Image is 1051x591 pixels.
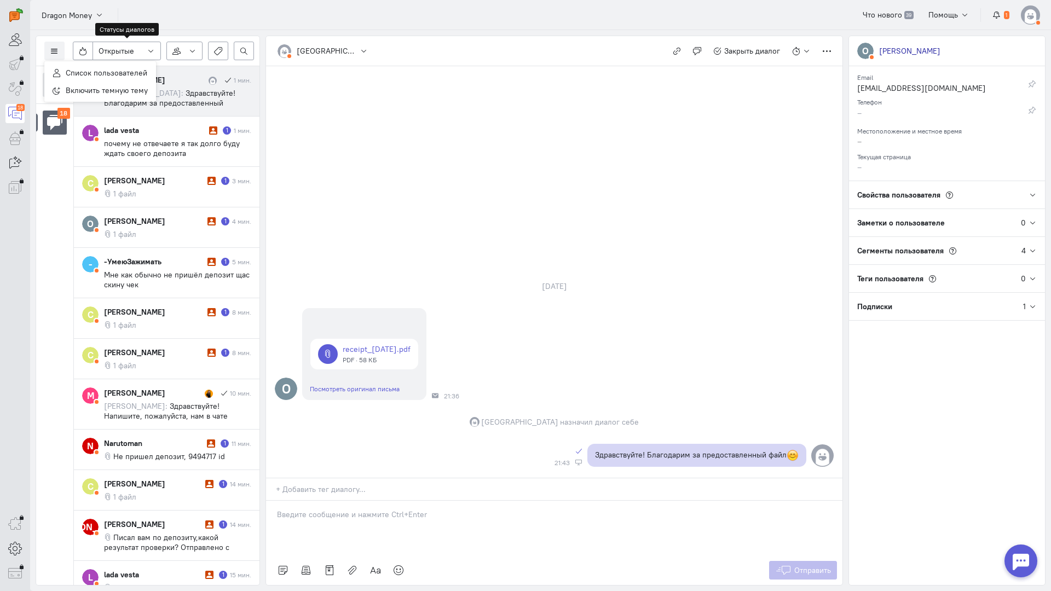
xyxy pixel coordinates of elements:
a: 18 [5,104,25,123]
span: Здравствуйте! Напишите, пожалуйста, нам в чате поддержки на сайте [URL][DOMAIN_NAME] (кнопка откр... [104,401,246,529]
div: [PERSON_NAME] [104,387,202,398]
div: [PERSON_NAME] [104,347,205,358]
div: 4 мин. [232,217,251,226]
div: 14 мин. [230,479,251,489]
div: [PERSON_NAME] [104,519,203,530]
span: 1 файл [113,189,136,199]
div: 0 [1021,273,1026,284]
div: 8 мин. [232,308,251,317]
span: Свойства пользователя [857,190,940,200]
i: Диалог не разобран [207,308,216,316]
div: 18 [57,108,71,119]
img: carrot-quest.svg [9,8,23,22]
text: М [87,390,94,401]
div: lada vesta [104,125,206,136]
div: 3 мин. [232,176,251,186]
div: Есть неотвеченное сообщение пользователя [219,571,227,579]
text: О [87,218,94,229]
div: lada vesta [104,569,203,580]
span: Отправить [794,565,831,575]
div: Есть неотвеченное сообщение пользователя [219,520,227,529]
i: Диалог не разобран [205,480,213,488]
div: 1 мин. [234,76,251,85]
div: Есть неотвеченное сообщение пользователя [221,308,229,316]
span: – [857,136,862,146]
small: Email [857,71,873,82]
i: Диалог не разобран [207,258,216,266]
text: [PERSON_NAME] [54,521,126,532]
span: Мне как обычно не пришёл депозит щас скину чек [104,270,250,289]
span: Список пользователей [66,68,147,78]
span: почему не отвечаете я так долго буду ждать своего депозита [104,138,240,158]
span: 1 файл [113,492,136,502]
div: Местоположение и местное время [857,124,1037,136]
div: Есть неотвеченное сообщение пользователя [219,480,227,488]
div: Почта [432,392,438,399]
span: Закрыть диалог [724,46,780,56]
span: Писал вам по депозиту,какой результат проверки? Отправлено с iPhone [104,532,229,562]
span: Не пришел депозит, 9494717 id [113,451,225,461]
span: Dragon Money [42,10,92,21]
a: Что нового 39 [857,5,920,24]
i: Диалог не разобран [207,349,216,357]
div: [PERSON_NAME] [104,175,205,186]
div: [PERSON_NAME] [104,306,205,317]
small: Телефон [857,95,882,106]
span: Открытые [99,45,134,56]
div: Есть неотвеченное сообщение пользователя [221,217,229,225]
span: Теги пользователя [857,274,923,283]
span: [PERSON_NAME]: [104,401,168,411]
div: 15 мин. [230,570,251,580]
div: Веб-панель [575,459,582,466]
button: Отправить [769,561,838,580]
span: Включить темную тему [66,85,148,95]
span: [GEOGRAPHIC_DATA] [481,416,558,427]
div: 1 [1023,301,1026,312]
img: Оливия [205,390,213,398]
button: Помощь [922,5,975,24]
div: [GEOGRAPHIC_DATA] [297,45,357,56]
div: 5 мин. [232,257,251,266]
div: Заметки о пользователе [849,209,1021,236]
button: 1 [986,5,1015,24]
div: [PERSON_NAME] [879,45,940,56]
button: Dragon Money [36,5,109,25]
text: L [88,571,93,583]
div: -УмеюЗажимать [104,256,205,267]
div: – [857,107,1010,121]
div: Есть неотвеченное сообщение пользователя [221,258,229,266]
div: 0 [1021,217,1026,228]
span: Что нового [863,10,902,20]
i: Диалог не разобран [205,571,213,579]
i: Диалог не разобран [207,217,216,225]
div: Есть неотвеченное сообщение пользователя [221,177,229,185]
div: Есть неотвеченное сообщение пользователя [221,439,229,448]
img: default-v4.png [278,44,291,58]
span: 1 [1004,11,1009,20]
button: Включить темную тему [44,82,156,99]
span: 1 файл [113,229,136,239]
span: 21:36 [444,392,459,400]
div: 11 мин. [232,439,251,448]
img: default-v4.png [1021,5,1040,25]
span: – [857,162,862,172]
span: 1 файл [113,361,136,370]
div: 10 мин. [230,389,251,398]
div: 14 мин. [230,520,251,529]
text: N [87,440,94,451]
div: Narutoman [104,438,204,449]
i: Сообщение отправлено [222,76,231,84]
div: Есть неотвеченное сообщение пользователя [221,349,229,357]
div: Текущая страница [857,149,1037,161]
div: 1 мин. [234,126,251,135]
button: Закрыть диалог [707,42,787,60]
p: Здравствуйте! Благодарим за предоставленный файл [595,449,799,462]
button: Открытые [93,42,161,60]
span: Сегменты пользователя [857,246,944,256]
text: С [88,309,94,320]
text: О [862,45,869,56]
img: София [209,77,217,85]
a: Посмотреть оригинал письма [310,385,400,393]
div: Есть неотвеченное сообщение пользователя [223,126,231,135]
i: Диалог не разобран [207,177,216,185]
